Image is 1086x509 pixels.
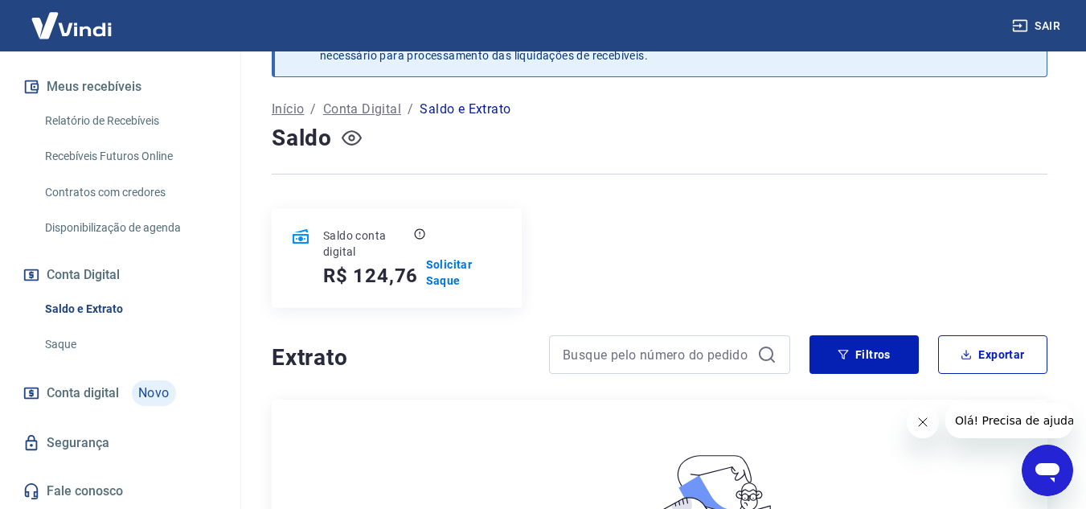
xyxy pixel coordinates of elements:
iframe: Mensagem da empresa [945,403,1073,438]
a: Fale conosco [19,474,221,509]
a: Saldo e Extrato [39,293,221,326]
a: Saque [39,328,221,361]
a: Início [272,100,304,119]
p: / [310,100,316,119]
p: / [408,100,413,119]
span: Conta digital [47,382,119,404]
p: Saldo conta digital [323,228,411,260]
button: Meus recebíveis [19,69,221,105]
a: Disponibilização de agenda [39,211,221,244]
button: Sair [1009,11,1067,41]
iframe: Fechar mensagem [907,406,939,438]
img: Vindi [19,1,124,50]
h5: R$ 124,76 [323,263,418,289]
button: Exportar [938,335,1047,374]
a: Recebíveis Futuros Online [39,140,221,173]
h4: Extrato [272,342,530,374]
a: Relatório de Recebíveis [39,105,221,138]
h4: Saldo [272,122,332,154]
span: Olá! Precisa de ajuda? [10,11,135,24]
iframe: Botão para abrir a janela de mensagens [1022,445,1073,496]
button: Conta Digital [19,257,221,293]
p: Saldo e Extrato [420,100,510,119]
a: Contratos com credores [39,176,221,209]
a: Conta digitalNovo [19,374,221,413]
button: Filtros [809,335,919,374]
a: Segurança [19,425,221,461]
span: Novo [132,380,176,406]
a: Conta Digital [323,100,401,119]
input: Busque pelo número do pedido [563,343,751,367]
a: Solicitar Saque [426,257,502,289]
